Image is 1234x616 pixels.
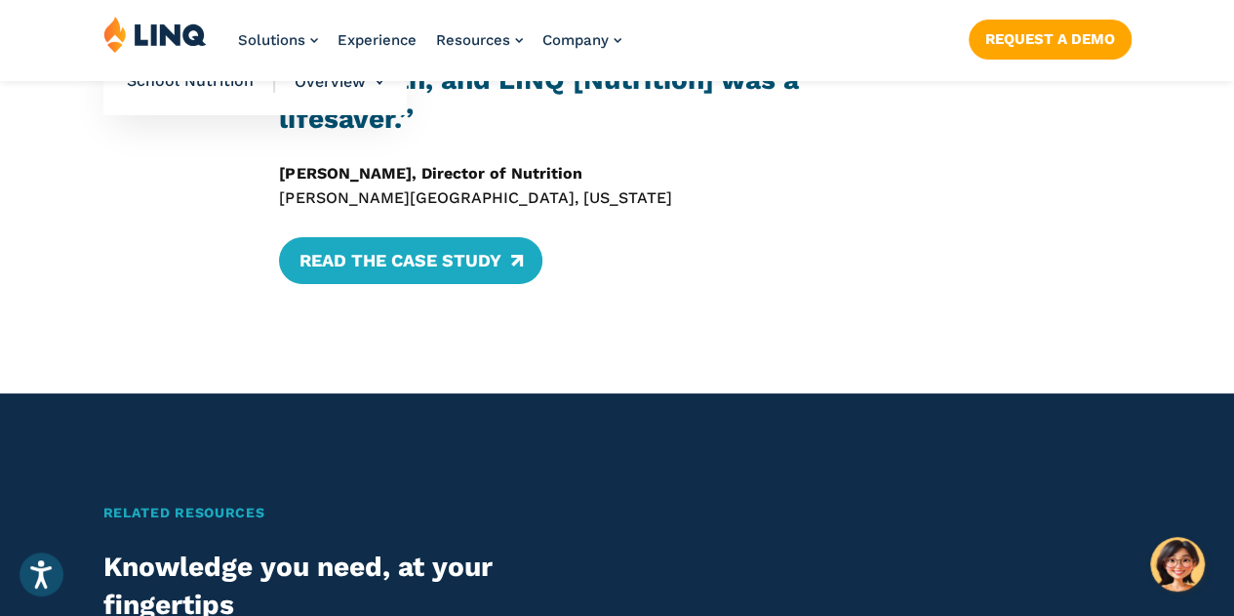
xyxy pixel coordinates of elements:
[238,31,318,49] a: Solutions
[279,164,581,183] strong: [PERSON_NAME], Director of Nutrition
[969,16,1132,59] nav: Button Navigation
[969,20,1132,59] a: Request a Demo
[103,503,1132,523] h2: Related Resources
[1150,537,1205,592] button: Hello, have a question? Let’s chat.
[275,47,383,115] li: Overview
[103,16,207,53] img: LINQ | K‑12 Software
[338,31,417,49] a: Experience
[436,31,523,49] a: Resources
[127,70,275,92] span: School Nutrition
[542,31,621,49] a: Company
[238,16,621,80] nav: Primary Navigation
[279,162,866,210] p: [PERSON_NAME][GEOGRAPHIC_DATA], [US_STATE]
[238,31,305,49] span: Solutions
[436,31,510,49] span: Resources
[279,237,541,284] a: Read the Case Study
[542,31,609,49] span: Company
